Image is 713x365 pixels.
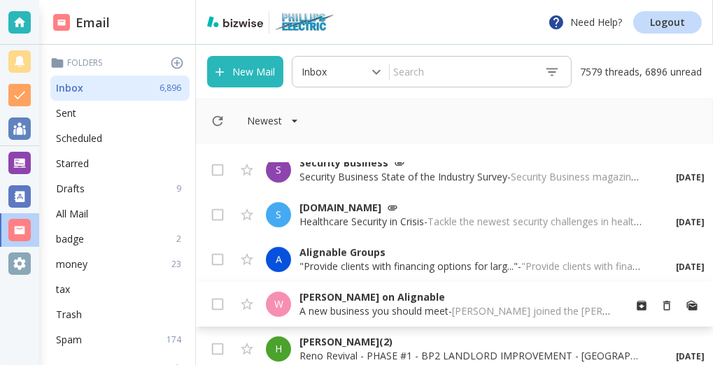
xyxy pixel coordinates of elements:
[276,163,281,177] p: S
[56,282,70,296] p: tax
[390,59,533,84] input: Search
[176,233,187,245] p: 2
[56,106,76,120] p: Sent
[160,82,187,94] p: 6,896
[274,297,283,311] p: W
[207,56,283,87] button: New Mail
[56,207,88,221] p: All Mail
[50,277,190,302] div: tax
[56,308,82,322] p: Trash
[50,151,190,176] div: Starred
[299,170,643,184] p: Security Business State of the Industry Survey -
[207,16,263,27] img: bizwise
[629,293,654,318] button: Archive
[299,201,643,215] p: [DOMAIN_NAME]
[275,11,335,34] img: Phillips Electric
[276,252,282,266] p: A
[299,259,643,273] p: "Provide clients with financing options for larg..." -
[205,108,230,134] button: Refresh
[233,107,313,135] button: Filter
[53,13,110,32] h2: Email
[50,252,190,277] div: money23
[56,81,83,95] p: Inbox
[50,302,190,327] div: Trash
[679,293,705,318] button: Mark as Read
[56,232,84,246] p: badge
[50,126,190,151] div: Scheduled
[299,335,643,349] p: [PERSON_NAME] (2)
[50,201,190,227] div: All Mail
[50,327,190,352] div: Spam174
[299,245,643,259] p: Alignable Groups
[56,157,89,171] p: Starred
[548,14,622,31] p: Need Help?
[302,65,327,79] p: Inbox
[56,131,102,145] p: Scheduled
[50,76,190,101] div: Inbox6,896
[671,350,705,363] p: [DATE]
[50,101,190,126] div: Sent
[56,257,87,271] p: money
[299,290,612,304] p: [PERSON_NAME] on Alignable
[650,17,685,27] p: Logout
[299,304,612,318] p: A new business you should meet -
[299,215,643,229] p: Healthcare Security in Crisis -
[299,349,643,363] p: Reno Revival - PHASE #1 - BP2 LANDLORD IMPROVEMENT - [GEOGRAPHIC_DATA], [GEOGRAPHIC_DATA] Notific...
[671,261,705,273] p: [DATE]
[167,334,187,346] p: 174
[53,14,70,31] img: DashboardSidebarEmail.svg
[633,11,702,34] a: Logout
[50,176,190,201] div: Drafts9
[276,208,281,222] p: S
[50,227,190,252] div: badge2
[56,333,82,347] p: Spam
[275,342,282,356] p: H
[299,156,643,170] p: Security Business
[671,171,705,184] p: [DATE]
[50,56,190,70] p: Folders
[56,182,85,196] p: Drafts
[671,216,705,229] p: [DATE]
[176,182,187,195] p: 9
[654,293,679,318] button: Move to Trash
[171,258,187,271] p: 23
[572,56,702,87] p: 7579 threads, 6896 unread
